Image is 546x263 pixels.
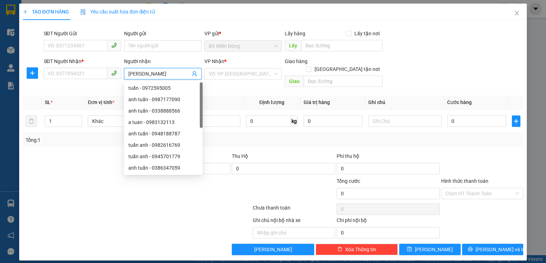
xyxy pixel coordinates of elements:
span: printer [468,247,473,252]
img: icon [80,9,86,15]
input: Ghi Chú [368,115,441,127]
span: Định lượng [259,99,284,105]
span: phone [111,42,117,48]
div: Chi phí nội bộ [337,216,440,227]
span: Giá trị hàng [304,99,330,105]
span: Lấy hàng [285,31,305,36]
div: Tổng: 1 [26,136,211,144]
div: tuấn - 0972595005 [124,82,203,94]
button: printer[PERSON_NAME] và In [462,244,524,255]
span: Lấy [285,40,301,51]
input: 0 [304,115,363,127]
span: Xóa Thông tin [345,246,376,253]
div: tuấn anh - 0945701779 [128,153,198,160]
span: Cước hàng [447,99,472,105]
span: [PERSON_NAME] [254,246,292,253]
div: tuấn anh - 0982616769 [124,139,203,151]
span: Thu Hộ [232,153,248,159]
span: plus [23,9,28,14]
span: user-add [192,71,197,77]
div: anh tuấn - 0987177090 [128,96,198,103]
div: anh tuấn - 0948188787 [124,128,203,139]
button: deleteXóa Thông tin [316,244,398,255]
span: TẠO ĐƠN HÀNG [23,9,69,15]
span: plus [512,118,520,124]
div: Ghi chú nội bộ nhà xe [253,216,335,227]
button: Close [507,4,527,24]
span: save [407,247,412,252]
span: VP Nhận [204,58,224,64]
span: Khác [92,116,157,127]
button: plus [512,115,520,127]
div: VP gửi [204,30,282,37]
span: Lấy tận nơi [352,30,382,37]
span: Giao hàng [285,58,307,64]
div: anh tuấn - 0386347059 [124,162,203,174]
button: plus [27,67,38,79]
div: Phí thu hộ [337,152,440,163]
input: VD: Bàn, Ghế [167,115,240,127]
span: delete [337,247,342,252]
button: delete [26,115,37,127]
div: anh tuấn - 0338888566 [124,105,203,117]
div: tuấn anh - 0945701779 [124,151,203,162]
div: anh tuấn - 0338888566 [128,107,198,115]
span: plus [27,70,38,76]
span: BX Miền Đông [209,41,278,51]
div: Chưa thanh toán [252,204,336,216]
span: [PERSON_NAME] [415,246,453,253]
div: anh tuấn - 0987177090 [124,94,203,105]
th: Ghi chú [365,96,444,109]
input: Dọc đường [301,40,382,51]
div: a tuan - 0983132113 [128,118,198,126]
div: a tuan - 0983132113 [124,117,203,128]
button: [PERSON_NAME] [232,244,314,255]
input: Dọc đường [304,76,382,87]
input: Nhập ghi chú [253,227,335,238]
div: anh tuấn - 0386347059 [128,164,198,172]
span: kg [291,115,298,127]
span: Giao [285,76,304,87]
div: Người gửi [124,30,202,37]
label: Hình thức thanh toán [441,178,488,184]
div: Người nhận [124,57,202,65]
span: close [514,10,520,16]
span: Đơn vị tính [88,99,114,105]
span: Tổng cước [337,178,360,184]
button: save[PERSON_NAME] [399,244,461,255]
div: anh tuấn - 0948188787 [128,130,198,138]
div: SĐT Người Nhận [44,57,121,65]
div: tuấn anh - 0982616769 [128,141,198,149]
div: tuấn - 0972595005 [128,84,198,92]
span: [PERSON_NAME] và In [476,246,525,253]
span: phone [111,70,117,76]
span: [GEOGRAPHIC_DATA] tận nơi [312,65,382,73]
span: Yêu cầu xuất hóa đơn điện tử [80,9,155,15]
div: SĐT Người Gửi [44,30,121,37]
span: SL [45,99,50,105]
